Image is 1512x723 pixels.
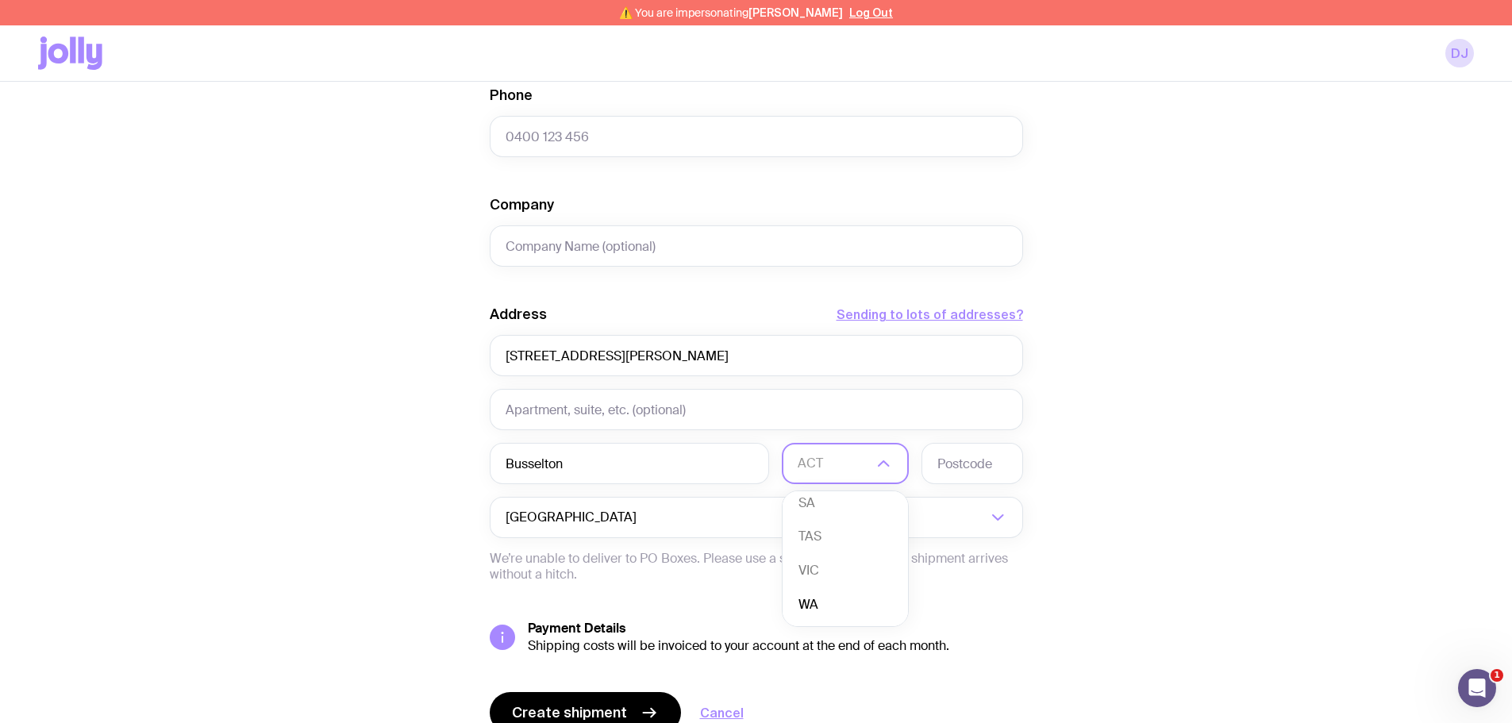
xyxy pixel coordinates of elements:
[619,6,843,19] span: ⚠️ You are impersonating
[1491,669,1503,682] span: 1
[783,554,908,588] li: VIC
[783,486,908,521] li: SA
[921,443,1023,484] input: Postcode
[490,335,1023,376] input: Street Address
[748,6,843,19] span: [PERSON_NAME]
[837,305,1023,324] button: Sending to lots of addresses?
[490,195,554,214] label: Company
[1458,669,1496,707] iframe: Intercom live chat
[490,551,1023,583] p: We’re unable to deliver to PO Boxes. Please use a street address so your shipment arrives without...
[506,497,640,538] span: [GEOGRAPHIC_DATA]
[798,443,872,484] input: Search for option
[512,703,627,722] span: Create shipment
[700,703,744,722] a: Cancel
[490,116,1023,157] input: 0400 123 456
[782,443,909,484] div: Search for option
[528,621,1023,636] h5: Payment Details
[849,6,893,19] button: Log Out
[490,443,769,484] input: Suburb
[783,588,908,622] li: WA
[1445,39,1474,67] a: DJ
[640,497,987,538] input: Search for option
[490,497,1023,538] div: Search for option
[490,305,547,324] label: Address
[783,520,908,554] li: TAS
[490,86,533,105] label: Phone
[490,389,1023,430] input: Apartment, suite, etc. (optional)
[528,638,1023,654] div: Shipping costs will be invoiced to your account at the end of each month.
[490,225,1023,267] input: Company Name (optional)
